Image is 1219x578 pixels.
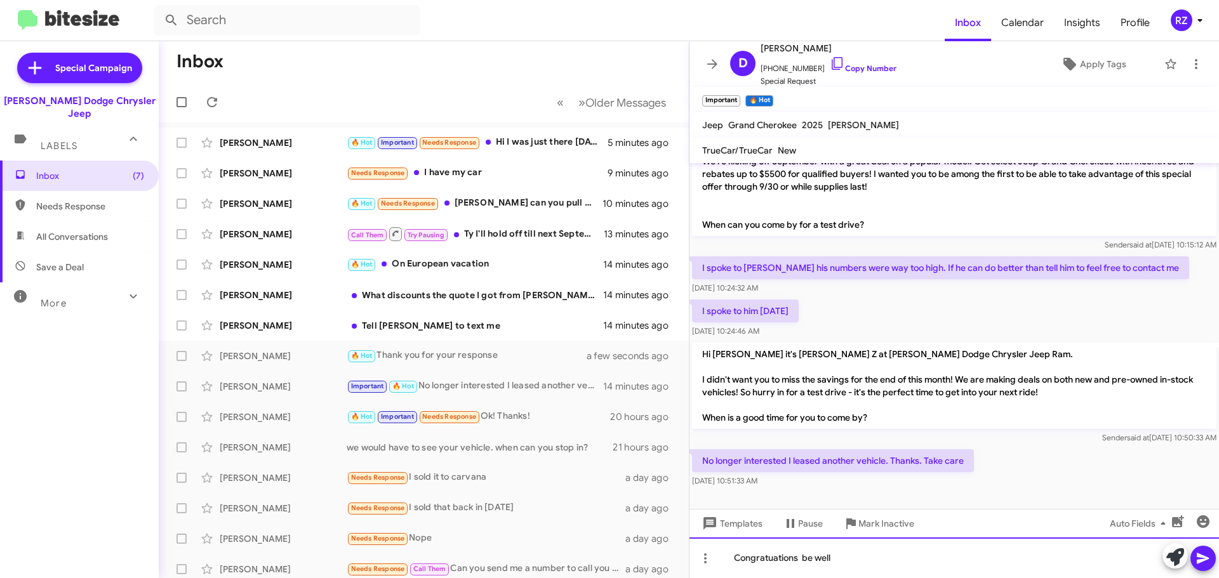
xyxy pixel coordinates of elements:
[347,441,613,454] div: we would have to see your vehicle. when can you stop in?
[1054,4,1110,41] a: Insights
[408,231,444,239] span: Try Pausing
[1110,512,1171,535] span: Auto Fields
[625,532,679,545] div: a day ago
[351,473,405,482] span: Needs Response
[422,138,476,147] span: Needs Response
[220,289,347,301] div: [PERSON_NAME]
[625,502,679,515] div: a day ago
[347,135,608,150] div: Hi I was just there [DATE]. Thank you
[828,119,899,131] span: [PERSON_NAME]
[347,196,603,211] div: [PERSON_NAME] can you pull up my account (lease) and see if I can get out of it early. It's been ...
[700,512,763,535] span: Templates
[347,348,603,363] div: Thank you for your response
[1080,53,1126,76] span: Apply Tags
[220,350,347,362] div: [PERSON_NAME]
[702,95,740,107] small: Important
[220,411,347,423] div: [PERSON_NAME]
[220,228,347,240] div: [PERSON_NAME]
[1110,4,1160,41] span: Profile
[351,382,384,390] span: Important
[347,166,608,180] div: I have my car
[351,565,405,573] span: Needs Response
[36,230,108,243] span: All Conversations
[1171,10,1192,31] div: RZ
[603,350,679,362] div: a few seconds ago
[381,412,414,421] span: Important
[1100,512,1181,535] button: Auto Fields
[689,537,1219,578] div: Congratuations be well
[347,562,625,576] div: Can you send me a number to call you at?
[347,470,625,485] div: I sold it to carvana
[692,449,974,472] p: No longer interested I leased another vehicle. Thanks. Take care
[798,512,823,535] span: Pause
[177,51,223,72] h1: Inbox
[625,563,679,575] div: a day ago
[220,441,347,454] div: [PERSON_NAME]
[351,534,405,542] span: Needs Response
[738,53,748,74] span: D
[692,112,1216,236] p: Hi [PERSON_NAME] it's [PERSON_NAME] Z at [PERSON_NAME] Dodge Chrysler Jeep Ram. We're kicking off...
[702,119,723,131] span: Jeep
[17,53,142,83] a: Special Campaign
[220,319,347,332] div: [PERSON_NAME]
[347,289,603,301] div: What discounts the quote I got from [PERSON_NAME] is insane.
[220,532,347,545] div: [PERSON_NAME]
[761,56,896,75] span: [PHONE_NUMBER]
[381,199,435,207] span: Needs Response
[220,167,347,180] div: [PERSON_NAME]
[220,380,347,393] div: [PERSON_NAME]
[991,4,1054,41] a: Calendar
[351,199,373,207] span: 🔥 Hot
[608,167,679,180] div: 9 minutes ago
[351,169,405,177] span: Needs Response
[1127,433,1149,442] span: said at
[36,261,84,273] span: Save a Deal
[585,96,666,110] span: Older Messages
[945,4,991,41] span: Inbox
[603,380,679,393] div: 14 minutes ago
[571,89,674,115] button: Next
[1160,10,1205,31] button: RZ
[689,512,773,535] button: Templates
[692,283,758,292] span: [DATE] 10:24:32 AM
[422,412,476,421] span: Needs Response
[41,298,67,309] span: More
[36,200,144,213] span: Needs Response
[802,119,823,131] span: 2025
[1129,240,1152,249] span: said at
[347,531,625,546] div: Nope
[351,138,373,147] span: 🔥 Hot
[745,95,773,107] small: 🔥 Hot
[778,145,796,156] span: New
[692,256,1189,279] p: I spoke to [PERSON_NAME] his numbers were way too high. If he can do better than tell him to feel...
[603,197,679,210] div: 10 minutes ago
[220,197,347,210] div: [PERSON_NAME]
[773,512,833,535] button: Pause
[625,471,679,484] div: a day ago
[381,138,414,147] span: Important
[604,228,679,240] div: 13 minutes ago
[692,299,799,322] p: I spoke to him [DATE]
[392,382,414,390] span: 🔥 Hot
[154,5,420,36] input: Search
[557,95,564,110] span: «
[610,411,679,423] div: 20 hours ago
[351,260,373,268] span: 🔥 Hot
[413,565,446,573] span: Call Them
[347,409,610,424] div: Ok! Thanks!
[761,41,896,56] span: [PERSON_NAME]
[702,145,773,156] span: TrueCar/TrueCar
[761,75,896,88] span: Special Request
[220,502,347,515] div: [PERSON_NAME]
[603,319,679,332] div: 14 minutes ago
[347,379,603,393] div: No longer interested I leased another vehicle. Thanks. Take care
[351,351,373,360] span: 🔥 Hot
[613,441,679,454] div: 21 hours ago
[220,563,347,575] div: [PERSON_NAME]
[220,136,347,149] div: [PERSON_NAME]
[347,257,603,272] div: On European vacation
[833,512,924,535] button: Mark Inactive
[549,89,571,115] button: Previous
[1028,53,1158,76] button: Apply Tags
[578,95,585,110] span: »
